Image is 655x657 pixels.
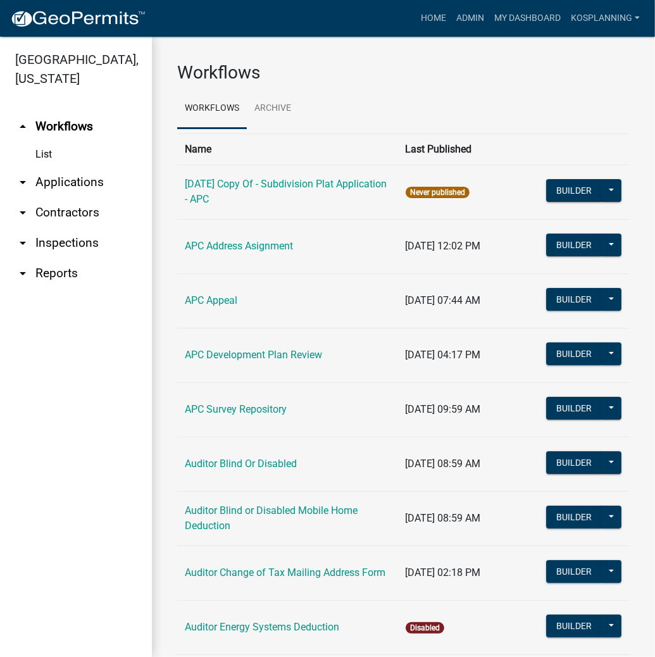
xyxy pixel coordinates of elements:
span: [DATE] 07:44 AM [406,294,481,306]
a: APC Survey Repository [185,403,287,415]
span: [DATE] 04:17 PM [406,349,481,361]
span: [DATE] 09:59 AM [406,403,481,415]
button: Builder [546,179,602,202]
button: Builder [546,397,602,420]
i: arrow_drop_up [15,119,30,134]
span: [DATE] 02:18 PM [406,566,481,579]
th: Last Published [398,134,538,165]
a: Admin [451,6,489,30]
a: Auditor Change of Tax Mailing Address Form [185,566,385,579]
th: Name [177,134,398,165]
span: [DATE] 08:59 AM [406,458,481,470]
a: Home [416,6,451,30]
span: Never published [406,187,470,198]
button: Builder [546,506,602,529]
span: Disabled [406,622,444,634]
span: [DATE] 12:02 PM [406,240,481,252]
button: Builder [546,615,602,637]
a: Auditor Blind or Disabled Mobile Home Deduction [185,504,358,532]
i: arrow_drop_down [15,175,30,190]
a: APC Address Asignment [185,240,293,252]
button: Builder [546,560,602,583]
button: Builder [546,342,602,365]
a: [DATE] Copy Of - Subdivision Plat Application - APC [185,178,387,205]
a: My Dashboard [489,6,566,30]
h3: Workflows [177,62,630,84]
a: Auditor Energy Systems Deduction [185,621,339,633]
i: arrow_drop_down [15,266,30,281]
span: [DATE] 08:59 AM [406,512,481,524]
i: arrow_drop_down [15,235,30,251]
a: Workflows [177,89,247,129]
button: Builder [546,451,602,474]
a: kosplanning [566,6,645,30]
button: Builder [546,234,602,256]
button: Builder [546,288,602,311]
a: APC Appeal [185,294,237,306]
a: Auditor Blind Or Disabled [185,458,297,470]
i: arrow_drop_down [15,205,30,220]
a: APC Development Plan Review [185,349,322,361]
a: Archive [247,89,299,129]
